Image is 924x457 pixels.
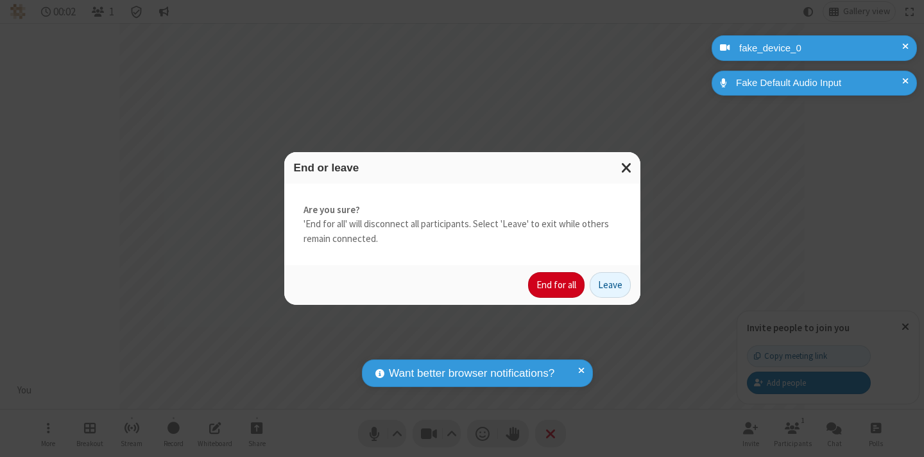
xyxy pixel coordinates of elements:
[284,184,640,266] div: 'End for all' will disconnect all participants. Select 'Leave' to exit while others remain connec...
[528,272,585,298] button: End for all
[590,272,631,298] button: Leave
[732,76,907,91] div: Fake Default Audio Input
[304,203,621,218] strong: Are you sure?
[389,365,554,382] span: Want better browser notifications?
[294,162,631,174] h3: End or leave
[613,152,640,184] button: Close modal
[735,41,907,56] div: fake_device_0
